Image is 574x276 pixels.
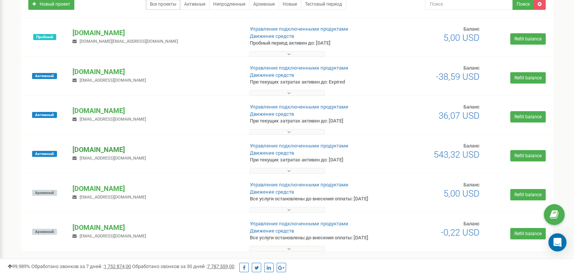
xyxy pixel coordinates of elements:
p: [DOMAIN_NAME] [72,145,237,155]
span: Баланс [463,26,480,32]
p: [DOMAIN_NAME] [72,106,237,116]
span: Баланс [463,182,480,188]
span: Активный [32,73,57,79]
span: [DOMAIN_NAME][EMAIL_ADDRESS][DOMAIN_NAME] [80,39,178,44]
span: [EMAIL_ADDRESS][DOMAIN_NAME] [80,156,146,161]
a: Управление подключенными продуктами [250,26,348,32]
a: Движение средств [250,111,294,117]
a: Refill balance [510,150,546,161]
span: 5,00 USD [443,33,480,43]
span: Активный [32,112,57,118]
a: Управление подключенными продуктами [250,104,348,110]
div: Open Intercom Messenger [548,233,566,251]
span: 5,00 USD [443,188,480,199]
span: Обработано звонков за 30 дней : [132,264,234,269]
p: [DOMAIN_NAME] [72,184,237,194]
a: Движение средств [250,150,294,156]
a: Движение средств [250,72,294,78]
span: Баланс [463,65,480,71]
a: Refill balance [510,189,546,200]
span: Баланс [463,143,480,149]
span: Архивный [32,190,57,196]
a: Refill balance [510,111,546,122]
span: Баланс [463,104,480,110]
span: Обработано звонков за 7 дней : [31,264,131,269]
p: [DOMAIN_NAME] [72,28,237,38]
a: Refill balance [510,33,546,45]
p: При текущих затратах активен до: Expired [250,79,371,86]
span: [EMAIL_ADDRESS][DOMAIN_NAME] [80,234,146,239]
span: Пробный [33,34,56,40]
span: [EMAIL_ADDRESS][DOMAIN_NAME] [80,78,146,83]
span: -0,22 USD [441,227,480,238]
p: При текущих затратах активен до: [DATE] [250,157,371,164]
p: Все услуги остановлены до внесения оплаты: [DATE] [250,234,371,242]
span: Активный [32,151,57,157]
p: Все услуги остановлены до внесения оплаты: [DATE] [250,195,371,203]
span: 99,989% [8,264,30,269]
a: Движение средств [250,189,294,195]
span: -38,59 USD [436,71,480,82]
span: Баланс [463,221,480,226]
a: Refill balance [510,228,546,239]
p: При текущих затратах активен до: [DATE] [250,118,371,125]
span: Архивный [32,229,57,235]
a: Движение средств [250,33,294,39]
p: Пробный период активен до: [DATE] [250,40,371,47]
span: 543,32 USD [434,149,480,160]
a: Движение средств [250,228,294,234]
p: [DOMAIN_NAME] [72,223,237,233]
u: 7 787 559,00 [207,264,234,269]
a: Управление подключенными продуктами [250,143,348,149]
p: [DOMAIN_NAME] [72,67,237,77]
span: 36,07 USD [439,110,480,121]
span: [EMAIL_ADDRESS][DOMAIN_NAME] [80,195,146,200]
span: [EMAIL_ADDRESS][DOMAIN_NAME] [80,117,146,122]
a: Refill balance [510,72,546,84]
a: Управление подключенными продуктами [250,182,348,188]
a: Управление подключенными продуктами [250,65,348,71]
u: 1 752 874,00 [104,264,131,269]
a: Управление подключенными продуктами [250,221,348,226]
